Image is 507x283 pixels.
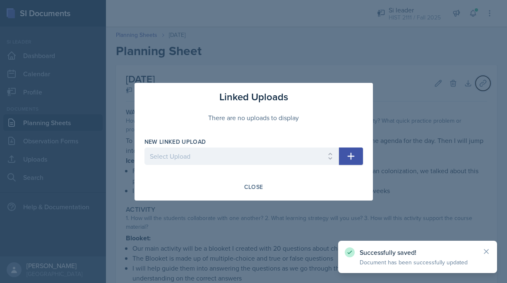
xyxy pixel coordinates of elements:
[360,258,476,266] p: Document has been successfully updated
[219,89,288,104] h3: Linked Uploads
[360,248,476,256] p: Successfully saved!
[244,184,263,190] div: Close
[144,138,206,146] label: New Linked Upload
[144,104,363,131] div: There are no uploads to display
[239,180,269,194] button: Close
